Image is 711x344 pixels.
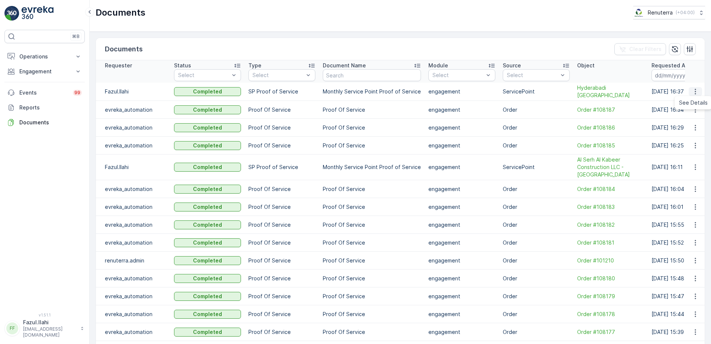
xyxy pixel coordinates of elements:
[174,310,241,319] button: Completed
[174,87,241,96] button: Completed
[577,328,644,336] a: Order #108177
[105,163,167,171] p: Fazul.Ilahi
[323,328,421,336] p: Proof Of Service
[577,156,644,178] span: Al Serh Al Kabeer Construction LLC - [GEOGRAPHIC_DATA]
[323,310,421,318] p: Proof Of Service
[19,119,82,126] p: Documents
[652,62,688,69] p: Requested At
[503,310,570,318] p: Order
[193,328,222,336] p: Completed
[577,221,644,229] a: Order #108182
[323,203,421,211] p: Proof Of Service
[23,319,77,326] p: Fazul.Ilahi
[193,257,222,264] p: Completed
[428,185,495,193] p: engagement
[577,293,644,300] a: Order #108179
[4,64,85,79] button: Engagement
[503,62,521,69] p: Source
[428,257,495,264] p: engagement
[178,71,229,79] p: Select
[174,274,241,283] button: Completed
[193,310,222,318] p: Completed
[503,106,570,114] p: Order
[323,293,421,300] p: Proof Of Service
[105,221,167,229] p: evreka_automation
[577,142,644,149] span: Order #108185
[428,62,448,69] p: Module
[428,142,495,149] p: engagement
[193,293,222,300] p: Completed
[577,84,644,99] a: Hyderabadi Biryani House
[577,106,644,114] a: Order #108187
[323,142,421,149] p: Proof Of Service
[174,292,241,301] button: Completed
[503,257,570,264] p: Order
[193,142,222,149] p: Completed
[323,257,421,264] p: Proof Of Service
[577,62,595,69] p: Object
[248,106,315,114] p: Proof Of Service
[248,310,315,318] p: Proof Of Service
[507,71,558,79] p: Select
[105,185,167,193] p: evreka_automation
[174,328,241,337] button: Completed
[23,326,77,338] p: [EMAIL_ADDRESS][DOMAIN_NAME]
[428,275,495,282] p: engagement
[105,239,167,246] p: evreka_automation
[4,6,19,21] img: logo
[323,88,421,95] p: Monthly Service Point Proof of Service
[428,221,495,229] p: engagement
[428,310,495,318] p: engagement
[323,69,421,81] input: Search
[193,275,222,282] p: Completed
[428,106,495,114] p: engagement
[323,106,421,114] p: Proof Of Service
[428,163,495,171] p: engagement
[503,124,570,131] p: Order
[503,88,570,95] p: ServicePoint
[503,221,570,229] p: Order
[248,142,315,149] p: Proof Of Service
[248,88,315,95] p: SP Proof of Service
[323,221,421,229] p: Proof Of Service
[248,239,315,246] p: Proof Of Service
[248,257,315,264] p: Proof Of Service
[323,62,366,69] p: Document Name
[4,313,85,317] span: v 1.51.1
[19,68,70,75] p: Engagement
[248,124,315,131] p: Proof Of Service
[174,141,241,150] button: Completed
[174,220,241,229] button: Completed
[6,322,18,334] div: FF
[174,203,241,211] button: Completed
[577,310,644,318] span: Order #108178
[174,105,241,114] button: Completed
[105,203,167,211] p: evreka_automation
[633,6,705,19] button: Renuterra(+04:00)
[577,185,644,193] a: Order #108184
[428,328,495,336] p: engagement
[193,163,222,171] p: Completed
[252,71,304,79] p: Select
[323,275,421,282] p: Proof Of Service
[323,239,421,246] p: Proof Of Service
[652,69,702,81] input: dd/mm/yyyy
[96,7,145,19] p: Documents
[174,256,241,265] button: Completed
[248,328,315,336] p: Proof Of Service
[105,142,167,149] p: evreka_automation
[648,9,673,16] p: Renuterra
[193,106,222,114] p: Completed
[428,203,495,211] p: engagement
[432,71,484,79] p: Select
[248,163,315,171] p: SP Proof of Service
[577,239,644,246] a: Order #108181
[577,203,644,211] a: Order #108183
[577,257,644,264] a: Order #101210
[629,45,662,53] p: Clear Filters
